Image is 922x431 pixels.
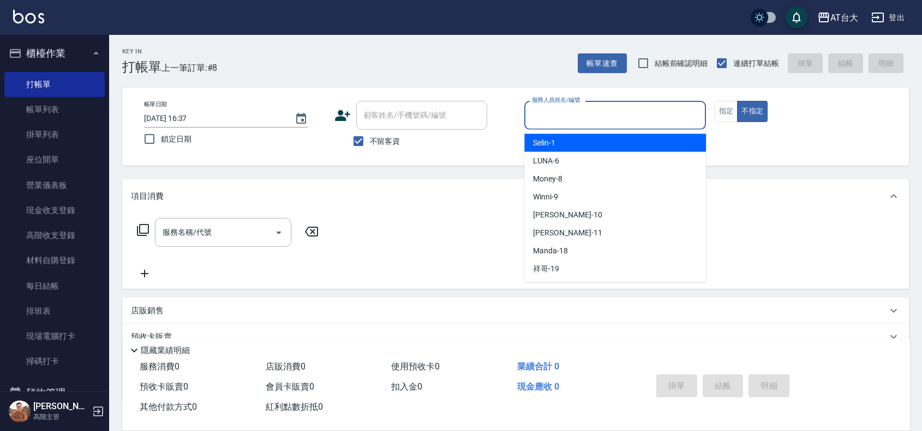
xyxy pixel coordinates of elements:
[270,224,288,241] button: Open
[578,53,627,74] button: 帳單速查
[733,58,779,69] span: 連續打單結帳
[517,361,559,372] span: 業績合計 0
[533,227,602,239] span: [PERSON_NAME] -11
[533,137,555,149] span: Selin -1
[4,274,105,299] a: 每日結帳
[122,179,909,214] div: 項目消費
[266,361,306,372] span: 店販消費 0
[131,305,164,317] p: 店販銷售
[144,100,167,108] label: 帳單日期
[715,101,738,122] button: 指定
[786,7,807,28] button: save
[122,59,161,75] h3: 打帳單
[4,39,105,68] button: 櫃檯作業
[141,345,190,356] p: 隱藏業績明細
[4,173,105,198] a: 營業儀表板
[517,381,559,392] span: 現金應收 0
[4,198,105,223] a: 現金收支登錄
[370,136,400,147] span: 不留客資
[533,245,568,257] span: Manda -18
[533,173,562,185] span: Money -8
[391,361,440,372] span: 使用預收卡 0
[533,155,559,167] span: LUNA -6
[161,133,191,145] span: 鎖定日期
[9,400,31,422] img: Person
[33,401,89,412] h5: [PERSON_NAME]
[830,11,858,25] div: AT台大
[140,381,188,392] span: 預收卡販賣 0
[4,379,105,407] button: 預約管理
[140,402,197,412] span: 其他付款方式 0
[288,106,314,132] button: Choose date, selected date is 2025-10-15
[532,96,580,104] label: 服務人員姓名/編號
[533,191,558,203] span: Winni -9
[4,97,105,122] a: 帳單列表
[144,110,284,128] input: YYYY/MM/DD hh:mm
[737,101,768,122] button: 不指定
[867,8,909,28] button: 登出
[131,331,172,343] p: 預收卡販賣
[4,147,105,172] a: 座位開單
[533,209,602,221] span: [PERSON_NAME] -10
[4,248,105,273] a: 材料自購登錄
[391,381,422,392] span: 扣入金 0
[533,263,559,275] span: 祥哥 -19
[140,361,179,372] span: 服務消費 0
[4,299,105,324] a: 排班表
[4,349,105,374] a: 掃碼打卡
[813,7,863,29] button: AT台大
[122,48,161,55] h2: Key In
[4,122,105,147] a: 掛單列表
[266,381,314,392] span: 會員卡販賣 0
[122,298,909,324] div: 店販銷售
[131,191,164,202] p: 項目消費
[4,72,105,97] a: 打帳單
[122,324,909,350] div: 預收卡販賣
[655,58,708,69] span: 結帳前確認明細
[33,412,89,422] p: 高階主管
[161,61,218,75] span: 上一筆訂單:#8
[4,324,105,349] a: 現場電腦打卡
[4,223,105,248] a: 高階收支登錄
[13,10,44,23] img: Logo
[266,402,323,412] span: 紅利點數折抵 0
